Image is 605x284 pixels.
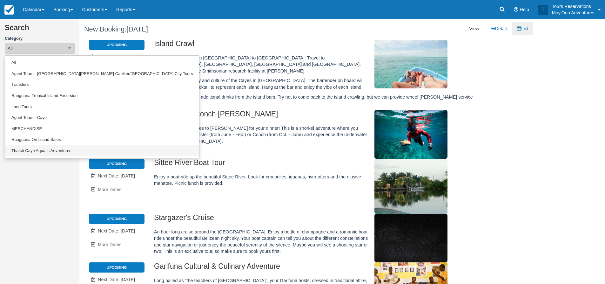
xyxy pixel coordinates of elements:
li: Upcoming [89,40,145,50]
h2: Lobster and Conch [PERSON_NAME] [154,110,478,122]
span: [DATE] [126,25,148,33]
span: More Dates [98,242,121,247]
a: All [5,57,199,68]
p: An hour long cruise around the [GEOGRAPHIC_DATA]. Enjoy a bottle of champagne and a romantic boat... [154,229,478,255]
button: All [5,43,75,54]
p: Enjoy a boat ride up the beautiful Sittee River. Look for crocodiles, iguanas, river otters and t... [154,174,478,187]
p: Learn about the history and culture of the Cayes in [GEOGRAPHIC_DATA]. The bartender on board wil... [154,77,478,90]
a: Ranguana On Island Sales [5,134,199,145]
p: Travel around the Cayes to [PERSON_NAME] for your dinner! This is a snorkel adventure where you [... [154,125,478,145]
span: Next Date: [DATE] [98,54,135,59]
a: Agent Tours - Cayo [5,112,199,123]
span: Help [520,7,529,12]
a: Ranguana Tropical Island Excursion [5,90,199,101]
div: T [538,5,548,15]
h2: Search [5,24,75,36]
span: Next Date: [DATE] [98,228,135,233]
p: Muy'Ono Adventures [552,10,594,16]
a: Transfers [5,79,199,90]
h2: Stargazer's Cruise [154,214,478,225]
a: Thatch Caye Aquatic Adventures [5,145,199,156]
span: All [8,45,13,52]
p: Take a floating bar from [GEOGRAPHIC_DATA] to [GEOGRAPHIC_DATA]. Travel to [GEOGRAPHIC_DATA], [GE... [154,55,478,74]
img: M306-1 [374,110,447,159]
img: M308-1 [374,214,447,262]
img: M305-1 [374,40,447,88]
span: Next Date: [DATE] [98,277,135,282]
a: Next Date: [DATE] [89,170,145,183]
h2: Island Crawl [154,40,478,52]
img: M307-1 [374,159,447,214]
label: Category [5,36,75,42]
p: Tours Reservations [552,3,594,10]
a: Agent Tours - [GEOGRAPHIC_DATA][PERSON_NAME] Caulker/[GEOGRAPHIC_DATA] City Tours [5,68,199,80]
h2: Garifuna Cultural & Culinary Adventure [154,262,478,274]
h1: New Booking: [84,25,301,33]
a: Land Tours [5,101,199,113]
a: Detail [486,22,512,35]
i: Help [514,7,518,12]
li: Upcoming [89,262,145,273]
img: checkfront-main-nav-mini-logo.png [4,5,14,15]
a: Next Date: [DATE] [89,225,145,238]
a: MERCHANDISE [5,123,199,135]
li: Upcoming [89,214,145,224]
li: Upcoming [89,159,145,169]
h2: Sittee River Boat Tour [154,159,478,170]
a: Next Date: [DATE] [89,51,145,64]
li: View: [465,22,485,35]
span: More Dates [98,187,121,192]
span: Next Date: [DATE] [98,173,135,178]
a: List [512,22,533,35]
p: Bring cash if you’d like additional drinks from the island bars. Try not to come back to the isla... [154,94,478,107]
